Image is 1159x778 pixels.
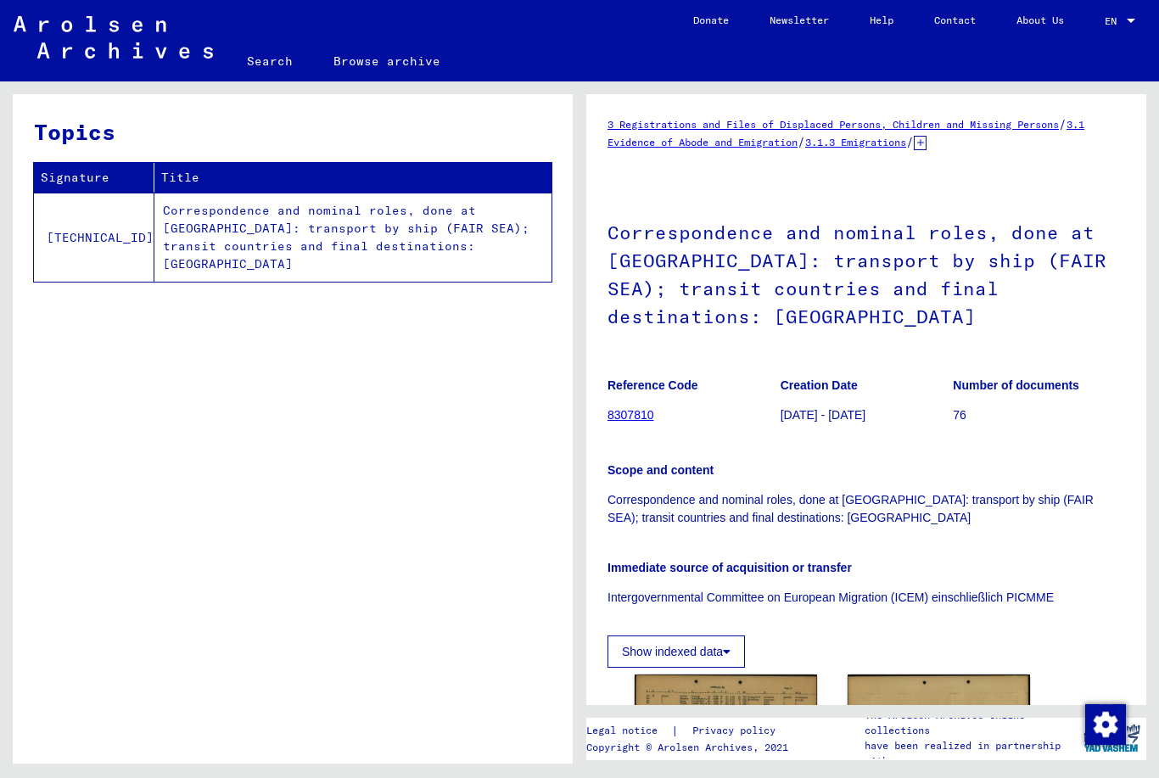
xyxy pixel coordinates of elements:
[154,193,552,282] td: Correspondence and nominal roles, done at [GEOGRAPHIC_DATA]: transport by ship (FAIR SEA); transi...
[865,738,1077,769] p: have been realized in partnership with
[607,635,745,668] button: Show indexed data
[781,378,858,392] b: Creation Date
[781,406,953,424] p: [DATE] - [DATE]
[586,740,796,755] p: Copyright © Arolsen Archives, 2021
[607,193,1125,352] h1: Correspondence and nominal roles, done at [GEOGRAPHIC_DATA]: transport by ship (FAIR SEA); transi...
[1105,15,1123,27] span: EN
[906,134,914,149] span: /
[953,378,1079,392] b: Number of documents
[154,163,552,193] th: Title
[1059,116,1067,132] span: /
[798,134,805,149] span: /
[14,16,213,59] img: Arolsen_neg.svg
[607,589,1125,607] p: Intergovernmental Committee on European Migration (ICEM) einschließlich PICMME
[313,41,461,81] a: Browse archive
[586,722,796,740] div: |
[1085,704,1126,745] img: Change consent
[607,118,1059,131] a: 3 Registrations and Files of Displaced Persons, Children and Missing Persons
[805,136,906,148] a: 3.1.3 Emigrations
[586,722,671,740] a: Legal notice
[865,708,1077,738] p: The Arolsen Archives online collections
[607,378,698,392] b: Reference Code
[607,463,714,477] b: Scope and content
[34,115,551,148] h3: Topics
[34,193,154,282] td: [TECHNICAL_ID]
[953,406,1125,424] p: 76
[679,722,796,740] a: Privacy policy
[607,491,1125,527] p: Correspondence and nominal roles, done at [GEOGRAPHIC_DATA]: transport by ship (FAIR SEA); transi...
[607,561,852,574] b: Immediate source of acquisition or transfer
[607,408,654,422] a: 8307810
[227,41,313,81] a: Search
[1080,717,1144,759] img: yv_logo.png
[34,163,154,193] th: Signature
